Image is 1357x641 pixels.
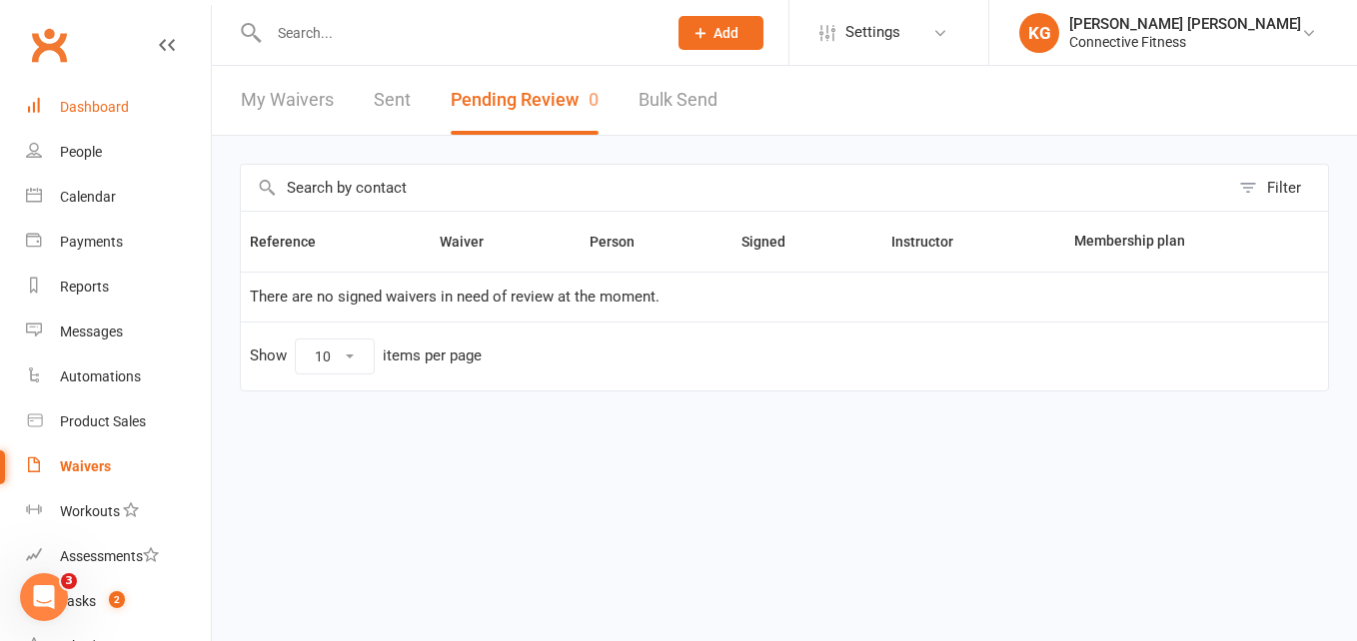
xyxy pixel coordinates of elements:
[250,234,338,250] span: Reference
[60,593,96,609] div: Tasks
[60,458,111,474] div: Waivers
[26,310,211,354] a: Messages
[241,66,334,135] a: My Waivers
[440,230,506,254] button: Waiver
[1069,15,1301,33] div: [PERSON_NAME] [PERSON_NAME]
[60,323,123,339] div: Messages
[589,89,599,110] span: 0
[26,444,211,489] a: Waivers
[891,234,975,250] span: Instructor
[24,20,74,70] a: Clubworx
[26,175,211,220] a: Calendar
[26,265,211,310] a: Reports
[26,579,211,624] a: Tasks 2
[109,591,125,608] span: 2
[26,220,211,265] a: Payments
[60,144,102,160] div: People
[26,354,211,399] a: Automations
[26,85,211,130] a: Dashboard
[250,338,482,374] div: Show
[26,489,211,534] a: Workouts
[590,230,657,254] button: Person
[891,230,975,254] button: Instructor
[713,25,738,41] span: Add
[741,234,807,250] span: Signed
[60,503,120,519] div: Workouts
[60,413,146,429] div: Product Sales
[845,10,900,55] span: Settings
[60,189,116,205] div: Calendar
[451,66,599,135] button: Pending Review0
[639,66,717,135] a: Bulk Send
[26,130,211,175] a: People
[61,573,77,589] span: 3
[26,534,211,579] a: Assessments
[60,279,109,295] div: Reports
[250,230,338,254] button: Reference
[741,230,807,254] button: Signed
[590,234,657,250] span: Person
[1229,165,1328,211] button: Filter
[1069,33,1301,51] div: Connective Fitness
[60,548,159,564] div: Assessments
[1019,13,1059,53] div: KG
[1065,212,1296,272] th: Membership plan
[383,347,482,364] div: items per page
[241,272,1328,321] td: There are no signed waivers in need of review at the moment.
[26,399,211,444] a: Product Sales
[60,234,123,250] div: Payments
[1267,176,1301,200] div: Filter
[374,66,411,135] a: Sent
[241,165,1229,211] input: Search by contact
[440,234,506,250] span: Waiver
[20,573,68,621] iframe: Intercom live chat
[60,368,141,384] div: Automations
[60,99,129,115] div: Dashboard
[678,16,763,50] button: Add
[263,19,653,47] input: Search...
